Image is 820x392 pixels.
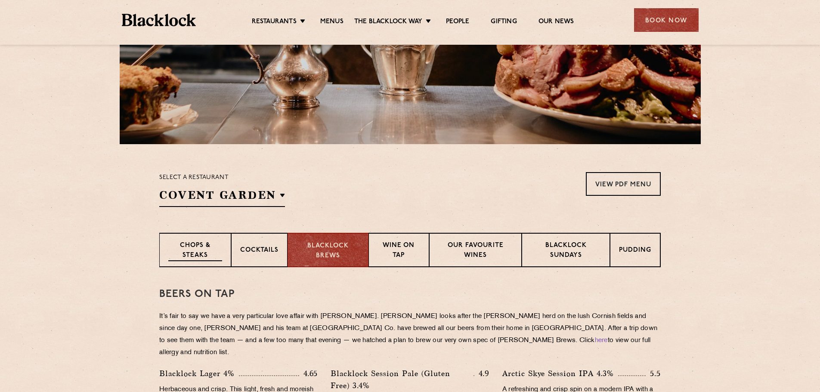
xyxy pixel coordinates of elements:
[159,188,285,207] h2: Covent Garden
[159,289,661,300] h3: Beers on tap
[619,246,651,256] p: Pudding
[586,172,661,196] a: View PDF Menu
[159,172,285,183] p: Select a restaurant
[331,367,473,392] p: Blacklock Session Pale (Gluten Free) 3.4%
[538,18,574,27] a: Our News
[240,246,278,256] p: Cocktails
[159,311,661,359] p: It’s fair to say we have a very particular love affair with [PERSON_NAME]. [PERSON_NAME] looks af...
[474,368,489,379] p: 4.9
[438,241,513,261] p: Our favourite wines
[159,367,239,380] p: Blacklock Lager 4%
[595,337,608,344] a: here
[320,18,343,27] a: Menus
[168,241,222,261] p: Chops & Steaks
[634,8,699,32] div: Book Now
[531,241,601,261] p: Blacklock Sundays
[299,368,318,379] p: 4.65
[491,18,517,27] a: Gifting
[354,18,422,27] a: The Blacklock Way
[252,18,297,27] a: Restaurants
[646,368,661,379] p: 5.5
[297,241,359,261] p: Blacklock Brews
[502,367,618,380] p: Arctic Skye Session IPA 4.3%
[122,14,196,26] img: BL_Textured_Logo-footer-cropped.svg
[378,241,420,261] p: Wine on Tap
[446,18,469,27] a: People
